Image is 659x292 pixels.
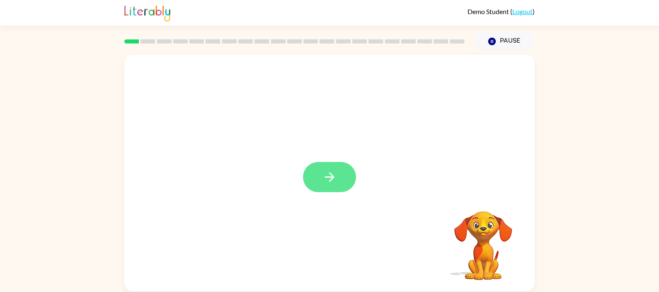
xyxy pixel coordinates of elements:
button: Pause [475,32,535,51]
div: ( ) [468,7,535,15]
span: Demo Student [468,7,510,15]
a: Logout [512,7,533,15]
img: Literably [124,3,170,22]
video: Your browser must support playing .mp4 files to use Literably. Please try using another browser. [442,198,525,281]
